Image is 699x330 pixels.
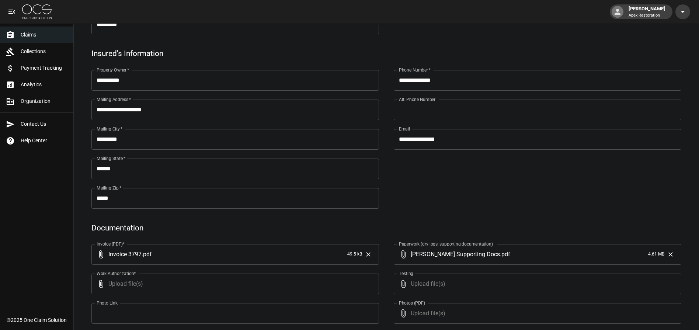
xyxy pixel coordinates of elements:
[648,251,664,258] span: 4.61 MB
[108,250,142,258] span: Invoice 3797
[399,126,410,132] label: Email
[399,67,431,73] label: Phone Number
[97,185,122,191] label: Mailing Zip
[97,270,136,277] label: Work Authorization*
[665,249,676,260] button: Clear
[22,4,52,19] img: ocs-logo-white-transparent.png
[411,303,661,324] span: Upload file(s)
[626,5,668,18] div: [PERSON_NAME]
[629,13,665,19] p: Apex Restoration
[363,249,374,260] button: Clear
[108,274,359,294] span: Upload file(s)
[21,97,67,105] span: Organization
[399,241,493,247] label: Paperwork (dry logs, supporting documentation)
[399,300,425,306] label: Photos (PDF)
[97,241,125,247] label: Invoice (PDF)*
[97,96,131,103] label: Mailing Address
[21,48,67,55] span: Collections
[21,64,67,72] span: Payment Tracking
[411,250,500,258] span: [PERSON_NAME] Supporting Docs
[21,81,67,88] span: Analytics
[4,4,19,19] button: open drawer
[97,126,123,132] label: Mailing City
[411,274,661,294] span: Upload file(s)
[97,67,129,73] label: Property Owner
[142,250,152,258] span: . pdf
[21,137,67,145] span: Help Center
[97,300,118,306] label: Photo Link
[97,155,125,161] label: Mailing State
[399,96,435,103] label: Alt. Phone Number
[21,120,67,128] span: Contact Us
[21,31,67,39] span: Claims
[500,250,510,258] span: . pdf
[347,251,362,258] span: 49.5 kB
[7,316,67,324] div: © 2025 One Claim Solution
[399,270,413,277] label: Testing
